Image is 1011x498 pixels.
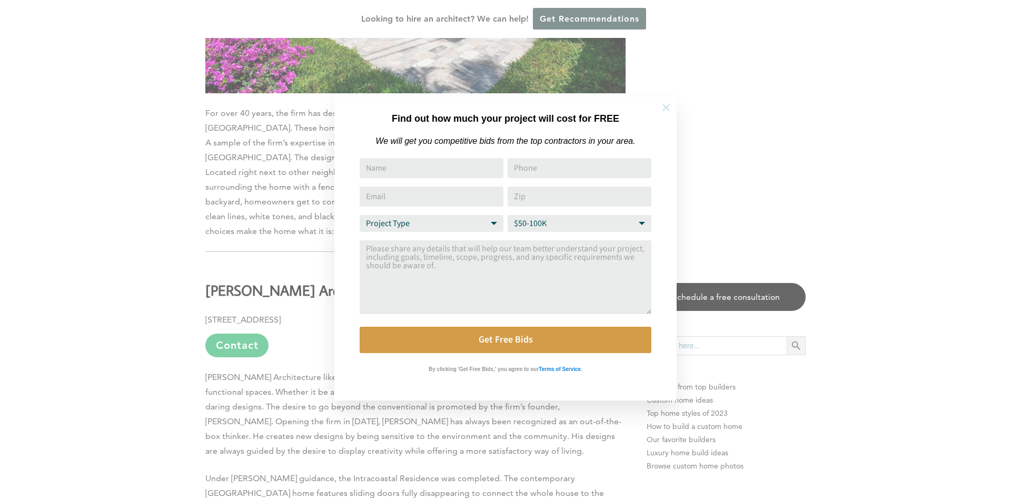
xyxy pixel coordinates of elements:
strong: By clicking 'Get Free Bids,' you agree to our [429,366,539,372]
input: Phone [508,158,651,178]
input: Zip [508,187,651,207]
em: We will get you competitive bids from the top contractors in your area. [375,136,635,145]
select: Budget Range [508,215,651,232]
strong: . [581,366,582,372]
a: Terms of Service [539,364,581,373]
strong: Find out how much your project will cost for FREE [392,113,619,124]
iframe: Drift Widget Chat Controller [958,445,998,485]
textarea: Comment or Message [360,240,651,314]
input: Name [360,158,503,178]
select: Project Type [360,215,503,232]
strong: Terms of Service [539,366,581,372]
input: Email Address [360,187,503,207]
button: Get Free Bids [360,327,651,353]
button: Close [648,89,685,126]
